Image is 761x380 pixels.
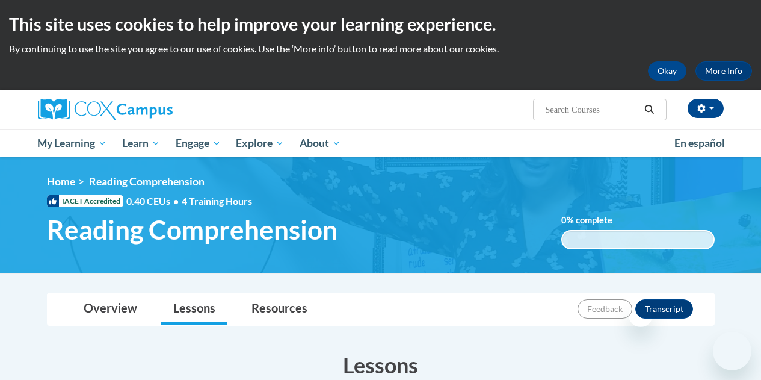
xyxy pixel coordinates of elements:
iframe: Button to launch messaging window [713,332,751,370]
button: Transcript [635,299,693,319]
a: En español [667,131,733,156]
span: 4 Training Hours [182,195,252,207]
label: % complete [561,214,630,227]
a: About [292,129,348,157]
a: Lessons [161,293,227,325]
button: Account Settings [688,99,724,118]
span: En español [674,137,725,149]
input: Search Courses [544,102,640,117]
span: Engage [176,136,221,151]
a: Home [47,175,75,188]
iframe: Close message [629,303,653,327]
a: Engage [168,129,229,157]
span: 0 [561,215,567,225]
button: Feedback [578,299,632,319]
a: Explore [228,129,292,157]
span: Reading Comprehension [89,175,205,188]
a: Learn [114,129,168,157]
img: Cox Campus [38,99,173,120]
span: 0.40 CEUs [126,195,182,208]
a: Cox Campus [38,99,254,120]
span: • [173,195,179,207]
span: My Learning [37,136,106,151]
span: Learn [122,136,160,151]
span: About [300,136,340,151]
button: Search [640,102,658,117]
p: By continuing to use the site you agree to our use of cookies. Use the ‘More info’ button to read... [9,42,752,55]
span: Reading Comprehension [47,214,337,246]
div: Main menu [29,129,733,157]
h3: Lessons [47,350,715,380]
a: More Info [695,61,752,81]
button: Okay [648,61,686,81]
a: Resources [239,293,319,325]
span: IACET Accredited [47,195,123,207]
a: Overview [72,293,149,325]
span: Explore [236,136,284,151]
h2: This site uses cookies to help improve your learning experience. [9,12,752,36]
a: My Learning [30,129,115,157]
